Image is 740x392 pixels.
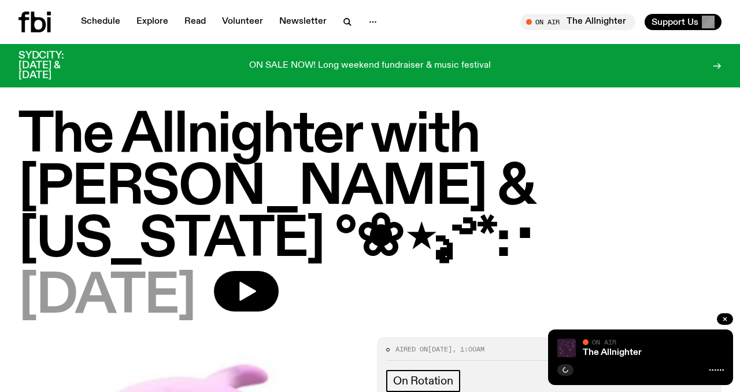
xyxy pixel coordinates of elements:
a: On Rotation [386,370,460,392]
a: Volunteer [215,14,270,30]
span: On Rotation [393,375,453,387]
h1: The Allnighter with [PERSON_NAME] & [US_STATE] °❀⋆.ೃ࿔*:･ [18,110,721,266]
span: Aired on [395,345,428,354]
a: Schedule [74,14,127,30]
h3: SYDCITY: [DATE] & [DATE] [18,51,92,80]
a: Newsletter [272,14,334,30]
a: Read [177,14,213,30]
span: [DATE] [18,271,195,323]
button: On AirThe Allnighter [520,14,635,30]
a: Explore [129,14,175,30]
a: The Allnighter [583,348,642,357]
button: Support Us [645,14,721,30]
span: Support Us [652,17,698,27]
p: ON SALE NOW! Long weekend fundraiser & music festival [249,61,491,71]
span: , 1:00am [452,345,484,354]
span: [DATE] [428,345,452,354]
span: On Air [592,338,616,346]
